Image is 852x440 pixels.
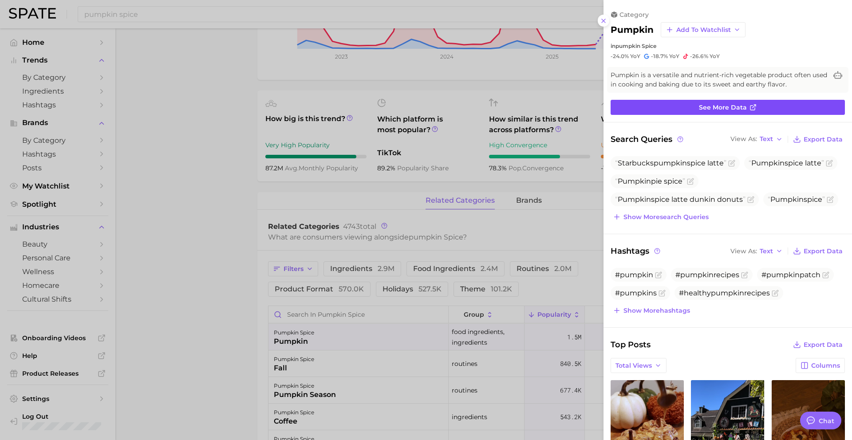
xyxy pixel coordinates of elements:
[796,358,845,373] button: Columns
[654,159,687,167] span: pumpkin
[770,195,804,204] span: Pumpkin
[760,137,773,141] span: Text
[749,159,824,167] span: spice latte
[611,133,685,145] span: Search Queries
[827,196,834,203] button: Flag as miscategorized or irrelevant
[615,195,745,204] span: spice latte dunkin donuts
[791,245,845,257] button: Export Data
[615,362,652,369] span: Total Views
[615,43,656,49] span: pumpkin spice
[687,178,694,185] button: Flag as miscategorized or irrelevant
[728,134,785,145] button: View AsText
[811,362,840,369] span: Columns
[619,11,649,19] span: category
[661,22,745,37] button: Add to Watchlist
[675,271,739,279] span: #pumpkinrecipes
[791,133,845,145] button: Export Data
[611,53,629,59] span: -24.0%
[751,159,785,167] span: Pumpkin
[760,249,773,254] span: Text
[623,213,709,221] span: Show more search queries
[728,160,735,167] button: Flag as miscategorized or irrelevant
[676,26,731,34] span: Add to Watchlist
[655,271,662,279] button: Flag as miscategorized or irrelevant
[611,245,662,257] span: Hashtags
[699,104,747,111] span: See more data
[804,341,843,349] span: Export Data
[710,53,720,60] span: YoY
[659,290,666,297] button: Flag as miscategorized or irrelevant
[669,53,679,60] span: YoY
[768,195,825,204] span: spice
[791,338,845,351] button: Export Data
[618,195,651,204] span: Pumpkin
[804,136,843,143] span: Export Data
[747,196,754,203] button: Flag as miscategorized or irrelevant
[728,245,785,257] button: View AsText
[679,289,770,297] span: #healthypumpkinrecipes
[826,160,833,167] button: Flag as miscategorized or irrelevant
[611,304,692,317] button: Show morehashtags
[730,137,757,141] span: View As
[615,159,726,167] span: Starbucks spice latte
[611,358,667,373] button: Total Views
[623,307,690,314] span: Show more hashtags
[741,271,748,279] button: Flag as miscategorized or irrelevant
[772,290,779,297] button: Flag as miscategorized or irrelevant
[611,100,845,115] a: See more data
[611,211,711,223] button: Show moresearch queries
[690,53,708,59] span: -26.6%
[630,53,640,60] span: YoY
[618,177,651,185] span: Pumpkin
[804,247,843,255] span: Export Data
[611,43,845,49] div: in
[651,53,668,59] span: -18.7%
[611,338,651,351] span: Top Posts
[615,271,653,279] span: #pumpkin
[615,289,657,297] span: #pumpkins
[822,271,829,279] button: Flag as miscategorized or irrelevant
[761,271,820,279] span: #pumpkinpatch
[615,177,685,185] span: pie spice
[730,249,757,254] span: View As
[611,24,654,35] h2: pumpkin
[611,71,827,89] span: Pumpkin is a versatile and nutrient-rich vegetable product often used in cooking and baking due t...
